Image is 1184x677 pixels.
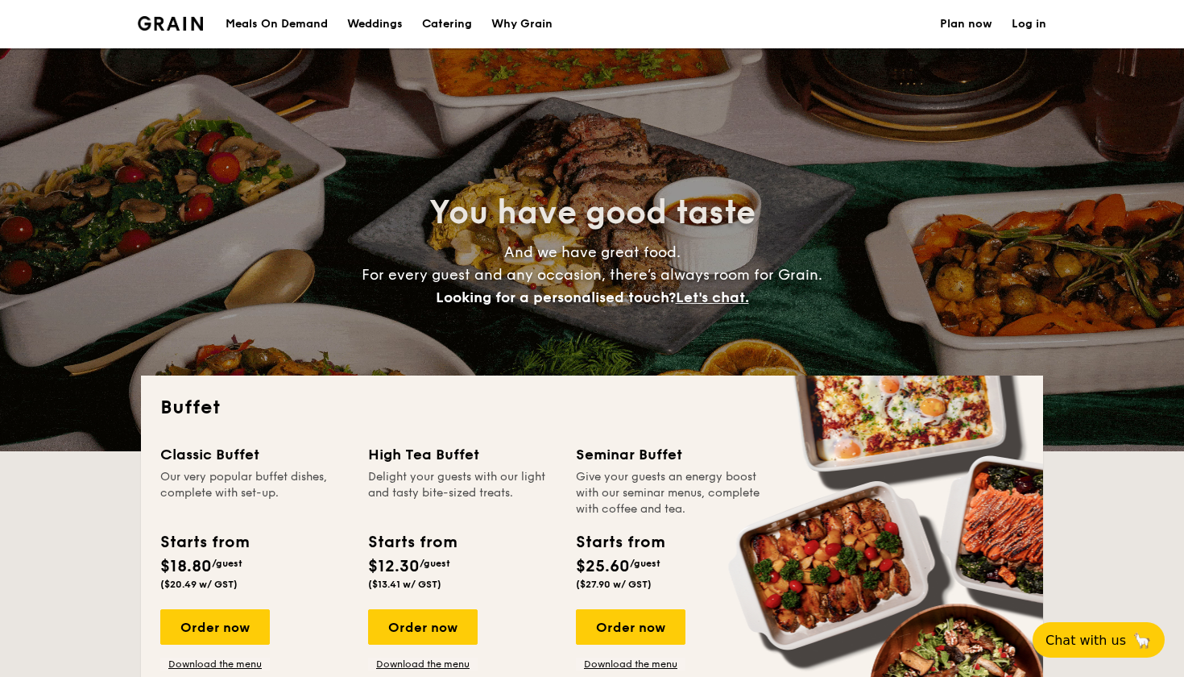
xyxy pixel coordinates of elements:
[576,579,652,590] span: ($27.90 w/ GST)
[368,579,441,590] span: ($13.41 w/ GST)
[630,558,660,569] span: /guest
[160,395,1024,421] h2: Buffet
[160,530,248,554] div: Starts from
[676,289,749,306] span: Let's chat.
[368,530,456,554] div: Starts from
[576,443,764,466] div: Seminar Buffet
[368,557,420,576] span: $12.30
[368,443,557,466] div: High Tea Buffet
[576,609,685,645] div: Order now
[138,16,203,31] img: Grain
[1045,633,1126,648] span: Chat with us
[368,469,557,517] div: Delight your guests with our light and tasty bite-sized treats.
[160,557,212,576] span: $18.80
[138,16,203,31] a: Logotype
[368,658,478,671] a: Download the menu
[576,658,685,671] a: Download the menu
[1033,622,1165,658] button: Chat with us🦙
[1132,631,1152,650] span: 🦙
[576,469,764,517] div: Give your guests an energy boost with our seminar menus, complete with coffee and tea.
[160,469,349,517] div: Our very popular buffet dishes, complete with set-up.
[160,579,238,590] span: ($20.49 w/ GST)
[429,193,756,232] span: You have good taste
[576,530,664,554] div: Starts from
[160,609,270,645] div: Order now
[362,243,822,306] span: And we have great food. For every guest and any occasion, there’s always room for Grain.
[160,443,349,466] div: Classic Buffet
[576,557,630,576] span: $25.60
[368,609,478,645] div: Order now
[420,558,450,569] span: /guest
[160,658,270,671] a: Download the menu
[436,289,676,306] span: Looking for a personalised touch?
[212,558,242,569] span: /guest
